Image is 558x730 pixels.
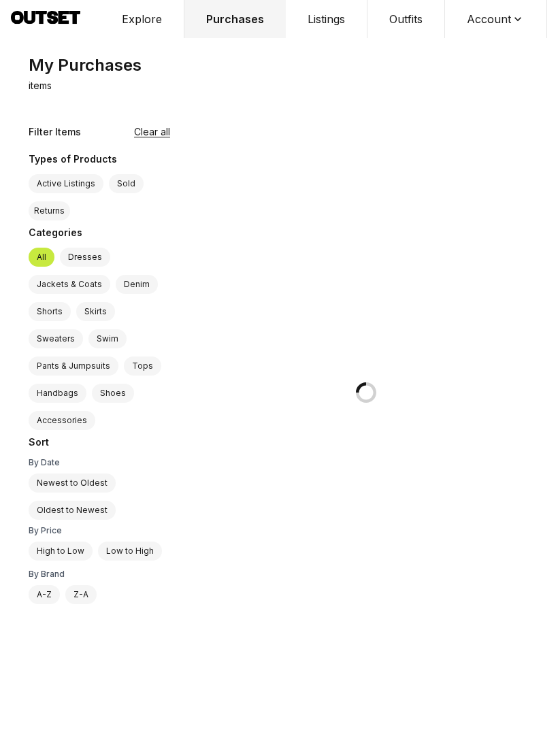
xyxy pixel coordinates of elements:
[29,542,93,561] label: High to Low
[29,302,71,321] label: Shorts
[29,174,103,193] label: Active Listings
[29,384,86,403] label: Handbags
[29,54,142,76] div: My Purchases
[29,125,81,139] div: Filter Items
[65,585,97,604] label: Z-A
[29,226,170,242] div: Categories
[29,411,95,430] label: Accessories
[29,585,60,604] label: A-Z
[109,174,144,193] label: Sold
[134,125,170,139] button: Clear all
[29,356,118,376] label: Pants & Jumpsuits
[29,79,52,93] p: items
[29,201,70,220] button: Returns
[88,329,127,348] label: Swim
[92,384,134,403] label: Shoes
[29,275,110,294] label: Jackets & Coats
[29,569,170,580] div: By Brand
[29,152,170,169] div: Types of Products
[29,457,170,468] div: By Date
[29,248,54,267] label: All
[29,474,116,493] label: Newest to Oldest
[29,501,116,520] label: Oldest to Newest
[29,435,170,452] div: Sort
[29,525,170,536] div: By Price
[124,356,161,376] label: Tops
[116,275,158,294] label: Denim
[98,542,162,561] label: Low to High
[29,329,83,348] label: Sweaters
[60,248,110,267] label: Dresses
[76,302,115,321] label: Skirts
